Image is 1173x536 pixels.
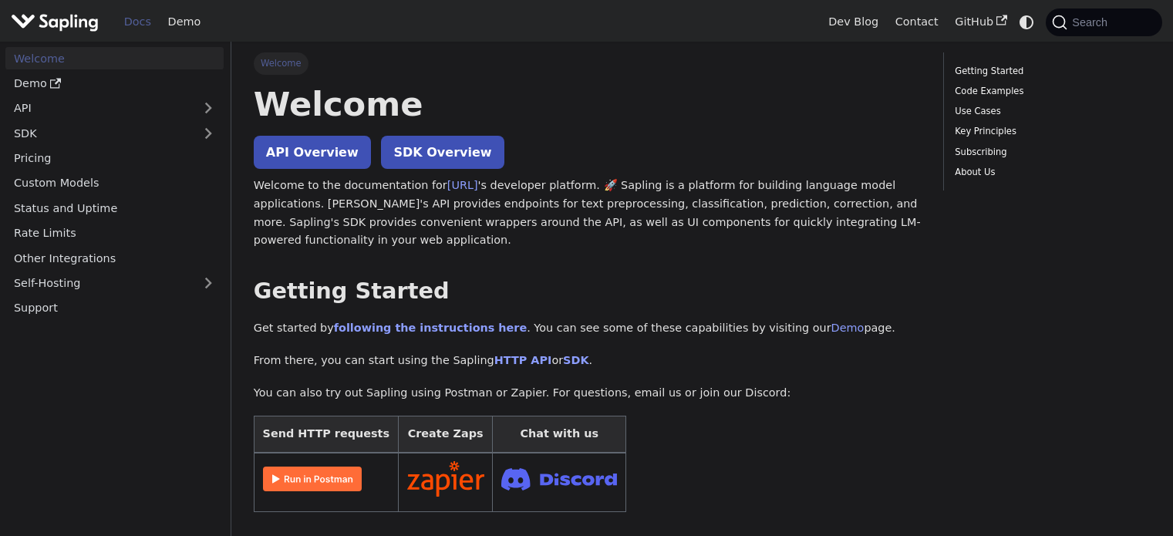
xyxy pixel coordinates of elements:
[254,384,921,403] p: You can also try out Sapling using Postman or Zapier. For questions, email us or join our Discord:
[11,11,99,33] img: Sapling.ai
[160,10,209,34] a: Demo
[254,177,921,250] p: Welcome to the documentation for 's developer platform. 🚀 Sapling is a platform for building lang...
[407,461,484,497] img: Connect in Zapier
[5,247,224,269] a: Other Integrations
[955,145,1145,160] a: Subscribing
[254,352,921,370] p: From there, you can start using the Sapling or .
[254,416,398,453] th: Send HTTP requests
[193,97,224,120] button: Expand sidebar category 'API'
[398,416,493,453] th: Create Zaps
[5,72,224,95] a: Demo
[254,52,308,74] span: Welcome
[955,104,1145,119] a: Use Cases
[887,10,947,34] a: Contact
[254,319,921,338] p: Get started by . You can see some of these capabilities by visiting our page.
[254,136,371,169] a: API Overview
[5,222,224,244] a: Rate Limits
[946,10,1015,34] a: GitHub
[5,122,193,144] a: SDK
[1067,16,1117,29] span: Search
[820,10,886,34] a: Dev Blog
[831,322,865,334] a: Demo
[263,467,362,491] img: Run in Postman
[5,297,224,319] a: Support
[1016,11,1038,33] button: Switch between dark and light mode (currently system mode)
[334,322,527,334] a: following the instructions here
[193,122,224,144] button: Expand sidebar category 'SDK'
[381,136,504,169] a: SDK Overview
[955,124,1145,139] a: Key Principles
[5,272,224,295] a: Self-Hosting
[5,197,224,219] a: Status and Uptime
[494,354,552,366] a: HTTP API
[254,52,921,74] nav: Breadcrumbs
[11,11,104,33] a: Sapling.aiSapling.ai
[1046,8,1161,36] button: Search (Command+K)
[5,147,224,170] a: Pricing
[447,179,478,191] a: [URL]
[501,464,617,495] img: Join Discord
[955,165,1145,180] a: About Us
[5,172,224,194] a: Custom Models
[563,354,588,366] a: SDK
[116,10,160,34] a: Docs
[955,64,1145,79] a: Getting Started
[493,416,626,453] th: Chat with us
[5,47,224,69] a: Welcome
[254,83,921,125] h1: Welcome
[254,278,921,305] h2: Getting Started
[5,97,193,120] a: API
[955,84,1145,99] a: Code Examples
